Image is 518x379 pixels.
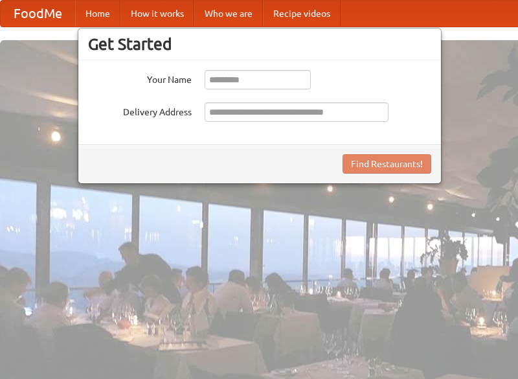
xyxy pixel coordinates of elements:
a: How it works [120,1,194,27]
button: Find Restaurants! [343,154,431,174]
label: Your Name [88,70,192,86]
label: Delivery Address [88,102,192,119]
a: Who we are [194,1,263,27]
h3: Get Started [88,34,431,54]
a: Recipe videos [263,1,341,27]
a: FoodMe [1,1,75,27]
a: Home [75,1,120,27]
